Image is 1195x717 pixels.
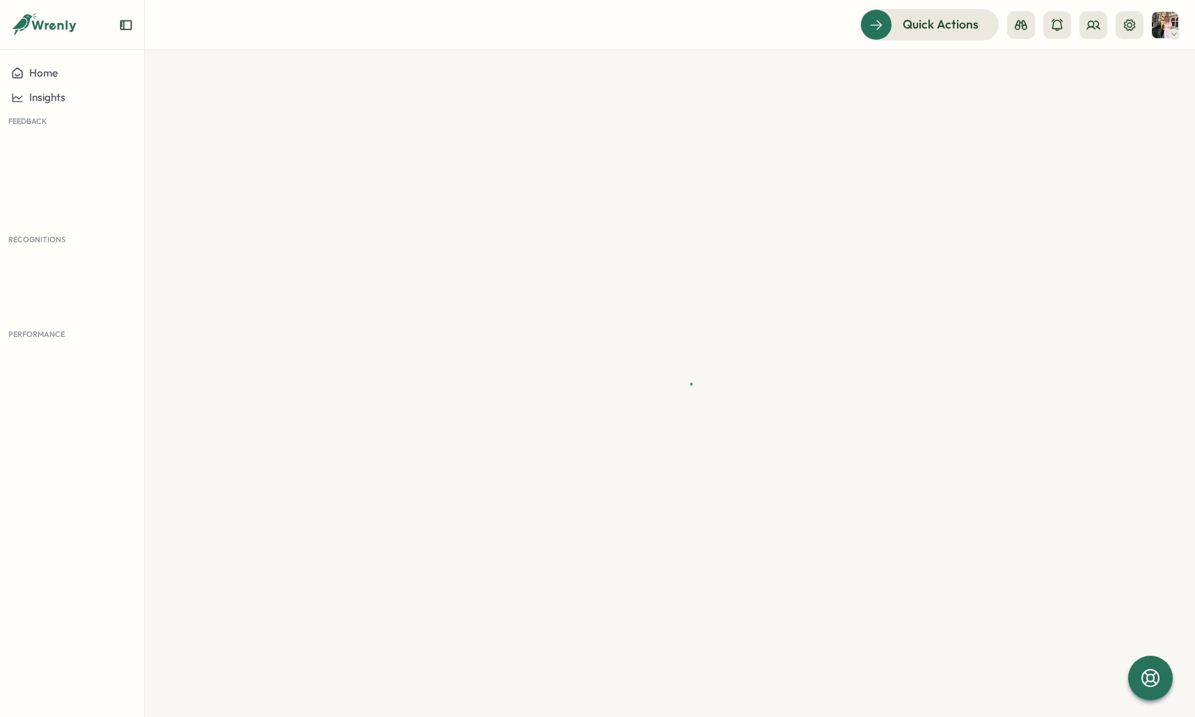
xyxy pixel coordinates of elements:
button: Quick Actions [860,9,999,40]
span: Home [29,66,58,79]
button: Expand sidebar [119,18,133,32]
span: Quick Actions [903,15,979,33]
span: Insights [29,90,65,104]
img: Hannah Saunders [1152,12,1178,38]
